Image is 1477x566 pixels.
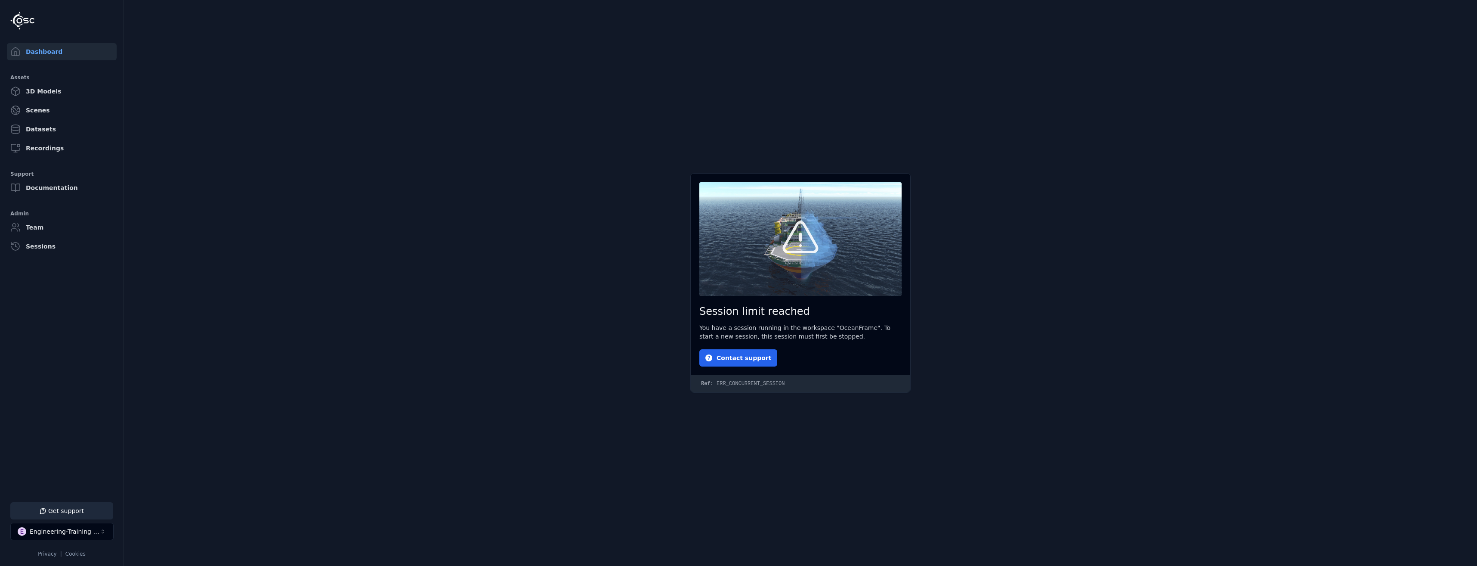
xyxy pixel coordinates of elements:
button: Select a workspace [10,523,114,540]
div: Support [10,169,113,179]
div: You have a session running in the workspace "OceanFrame". To start a new session, this session mu... [699,323,902,341]
div: Engineering-Training (SSO Staging) [30,527,99,536]
a: Cookies [65,551,86,557]
h2: Session limit reached [699,305,902,318]
a: Sessions [7,238,117,255]
div: Admin [10,208,113,219]
img: Logo [10,12,34,30]
span: | [60,551,62,557]
a: Privacy [38,551,56,557]
a: 3D Models [7,83,117,100]
a: Datasets [7,121,117,138]
a: Documentation [7,179,117,196]
a: Team [7,219,117,236]
a: Scenes [7,102,117,119]
code: ERR_CONCURRENT_SESSION [691,375,910,392]
a: Dashboard [7,43,117,60]
button: Get support [10,502,113,519]
strong: Ref: [701,381,714,387]
div: Assets [10,72,113,83]
a: Recordings [7,140,117,157]
button: Contact support [699,349,777,367]
div: E [18,527,26,536]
